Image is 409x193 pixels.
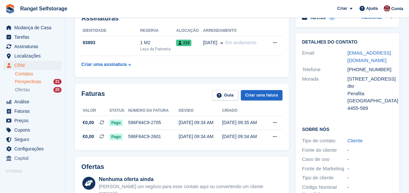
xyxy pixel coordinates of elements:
span: Cupons [14,125,53,135]
span: Faturas [14,107,53,116]
a: menu [3,135,61,144]
th: Número da fatura [128,106,179,116]
th: Alocação [176,26,203,36]
span: Conta [391,6,403,12]
span: Capital [14,154,53,163]
a: [EMAIL_ADDRESS][DOMAIN_NAME] [348,50,391,63]
span: Ajuda [366,5,378,12]
a: menu [3,107,61,116]
div: Criar uma assinatura [81,61,127,68]
div: [DATE] 09:34 AM [179,133,222,140]
div: Perafita [348,90,393,97]
th: Arrendamento [203,26,266,36]
a: Criar uma assinatura [81,58,131,71]
a: menu [3,42,61,51]
h2: Ofertas [81,163,104,171]
span: Preços [14,116,53,125]
a: Perspectivas 21 [15,78,61,85]
span: Mudança de Casa [14,23,53,32]
div: 596F84C9-2705 [128,119,179,126]
img: stora-icon-8386f47178a22dfd0bd8f6a31ec36ba5ce8667c1dd55bd0f319d3a0aa187defe.svg [5,4,15,14]
div: Email [302,49,348,64]
a: Rangel Selfstorage [18,3,70,14]
span: Criar [337,5,347,12]
div: Fonte do cliente [302,147,348,154]
div: [STREET_ADDRESS] dto [348,75,393,90]
div: 21 [53,79,61,84]
th: Criado [222,106,265,116]
div: [DATE] 09:34 AM [222,133,265,140]
div: - [348,156,393,163]
div: Caso de uso [302,156,348,163]
th: Reserva [140,26,176,36]
a: Ofertas 20 [15,86,61,93]
a: Adicionar [361,14,382,21]
h2: Detalhes do contato [302,40,393,45]
span: Tarefas [14,32,53,42]
h2: Faturas [81,90,105,101]
div: 4455-589 [348,105,393,112]
a: Loja de pré-visualização [54,177,61,185]
div: Morada [302,75,348,112]
th: Identidade [81,26,140,36]
div: 0 [328,15,336,20]
a: menu [3,154,61,163]
a: menu [3,125,61,135]
div: [GEOGRAPHIC_DATA] [348,97,393,105]
div: - [348,165,393,173]
div: 596F84C9-2601 [128,133,179,140]
div: 1 M2 [140,39,176,46]
div: Tipo de contato [302,137,348,145]
div: Leça da Palmeira [140,46,176,52]
a: menu [3,176,61,186]
span: Pago [109,120,123,126]
div: Telefone [302,66,348,73]
span: Ofertas [15,87,30,93]
div: [PHONE_NUMBER] [348,66,393,73]
span: Localizações [14,51,53,60]
a: Cliente [348,138,363,143]
span: Configurações [14,144,53,153]
span: €0,00 [83,119,94,126]
div: [DATE] 09:34 AM [179,119,222,126]
span: 210 [176,40,191,46]
span: Em andamento [225,40,256,45]
a: Guia [212,90,238,101]
div: 93893 [81,39,140,46]
a: menu [3,51,61,60]
div: 20 [53,87,61,93]
span: Análise [14,97,53,106]
span: Portal de reservas [14,176,53,186]
div: - [348,147,393,154]
div: - [348,174,393,182]
a: Criar uma fatura [241,90,282,101]
div: Nenhuma oferta ainda [99,175,282,183]
span: Vitrine [6,168,65,175]
div: Fonte de Marketing [302,165,348,173]
th: Status [109,106,128,116]
a: menu [3,61,61,70]
div: [DATE] 09:35 AM [222,119,265,126]
span: Pago [109,134,123,140]
span: €0,00 [83,133,94,140]
span: Seguro [14,135,53,144]
h2: Assinaturas [81,15,282,22]
img: Diana Moreira [384,5,390,12]
th: Devido [179,106,222,116]
a: Contatos [15,71,61,77]
h2: Tarefas [310,15,326,20]
span: Perspectivas [15,79,41,85]
div: Tipo de cliente [302,174,348,182]
h2: Sobre Nós [302,126,393,132]
span: Assinaturas [14,42,53,51]
a: menu [3,23,61,32]
span: [DATE] [203,39,217,46]
a: menu [3,32,61,42]
a: menu [3,116,61,125]
span: CRM [14,61,53,70]
th: Valor [81,106,109,116]
a: menu [3,97,61,106]
a: menu [3,144,61,153]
